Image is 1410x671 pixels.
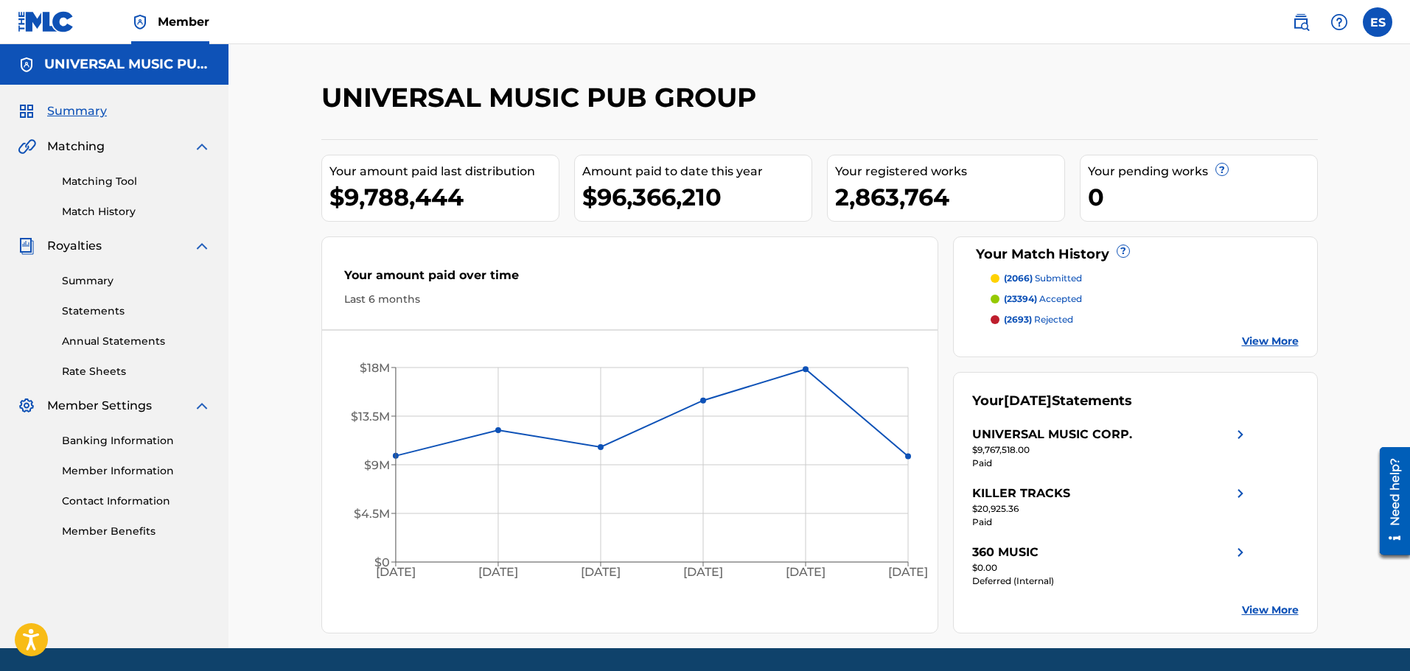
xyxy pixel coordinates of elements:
[582,163,812,180] div: Amount paid to date this year
[1004,292,1082,306] p: accepted
[1004,273,1033,284] span: (2066)
[47,237,102,255] span: Royalties
[972,391,1132,411] div: Your Statements
[835,163,1064,180] div: Your registered works
[1286,7,1316,37] a: Public Search
[1232,544,1249,561] img: right chevron icon
[18,56,35,74] img: Accounts
[62,174,211,189] a: Matching Tool
[1004,313,1073,326] p: rejected
[972,485,1070,502] div: KILLER TRACKS
[18,397,35,415] img: Member Settings
[47,397,152,415] span: Member Settings
[62,204,211,219] a: Match History
[344,292,916,307] div: Last 6 months
[972,544,1249,588] a: 360 MUSICright chevron icon$0.00Deferred (Internal)
[1325,7,1354,37] div: Help
[1330,13,1348,31] img: help
[835,180,1064,214] div: 2,863,764
[375,566,415,580] tspan: [DATE]
[972,426,1132,443] div: UNIVERSAL MUSIC CORP.
[582,180,812,214] div: $96,366,210
[991,313,1299,326] a: (2693) rejected
[131,13,149,31] img: Top Rightsholder
[991,272,1299,285] a: (2066) submitted
[1004,314,1032,325] span: (2693)
[1004,272,1082,285] p: submitted
[329,180,559,214] div: $9,788,444
[786,566,826,580] tspan: [DATE]
[62,433,211,449] a: Banking Information
[478,566,518,580] tspan: [DATE]
[47,138,105,155] span: Matching
[18,102,35,120] img: Summary
[581,566,621,580] tspan: [DATE]
[344,267,916,292] div: Your amount paid over time
[62,364,211,379] a: Rate Sheets
[44,56,211,73] h5: UNIVERSAL MUSIC PUB GROUP
[18,11,74,32] img: MLC Logo
[18,138,36,155] img: Matching
[62,273,211,289] a: Summary
[321,81,764,114] h2: UNIVERSAL MUSIC PUB GROUP
[359,361,389,375] tspan: $18M
[1363,7,1392,37] div: User Menu
[62,463,211,479] a: Member Information
[972,443,1249,457] div: $9,767,518.00
[193,397,211,415] img: expand
[1369,441,1410,560] iframe: Resource Center
[62,493,211,509] a: Contact Information
[1232,485,1249,502] img: right chevron icon
[972,426,1249,470] a: UNIVERSAL MUSIC CORP.right chevron icon$9,767,518.00Paid
[888,566,928,580] tspan: [DATE]
[1232,426,1249,443] img: right chevron icon
[972,457,1249,470] div: Paid
[1088,163,1317,180] div: Your pending works
[683,566,723,580] tspan: [DATE]
[1242,603,1299,618] a: View More
[363,458,389,472] tspan: $9M
[972,502,1249,516] div: $20,925.36
[991,292,1299,306] a: (23394) accepted
[18,102,107,120] a: SummarySummary
[1336,600,1410,671] iframe: Chat Widget
[972,516,1249,529] div: Paid
[350,410,389,424] tspan: $13.5M
[374,555,389,569] tspan: $0
[158,13,209,30] span: Member
[1004,393,1052,409] span: [DATE]
[1088,180,1317,214] div: 0
[62,524,211,539] a: Member Benefits
[1004,293,1037,304] span: (23394)
[972,575,1249,588] div: Deferred (Internal)
[353,507,389,521] tspan: $4.5M
[193,237,211,255] img: expand
[193,138,211,155] img: expand
[1117,245,1129,257] span: ?
[1242,334,1299,349] a: View More
[972,561,1249,575] div: $0.00
[972,544,1039,561] div: 360 MUSIC
[972,245,1299,264] div: Your Match History
[1216,164,1228,175] span: ?
[1292,13,1310,31] img: search
[47,102,107,120] span: Summary
[62,334,211,349] a: Annual Statements
[62,303,211,319] a: Statements
[18,237,35,255] img: Royalties
[972,485,1249,529] a: KILLER TRACKSright chevron icon$20,925.36Paid
[329,163,559,180] div: Your amount paid last distribution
